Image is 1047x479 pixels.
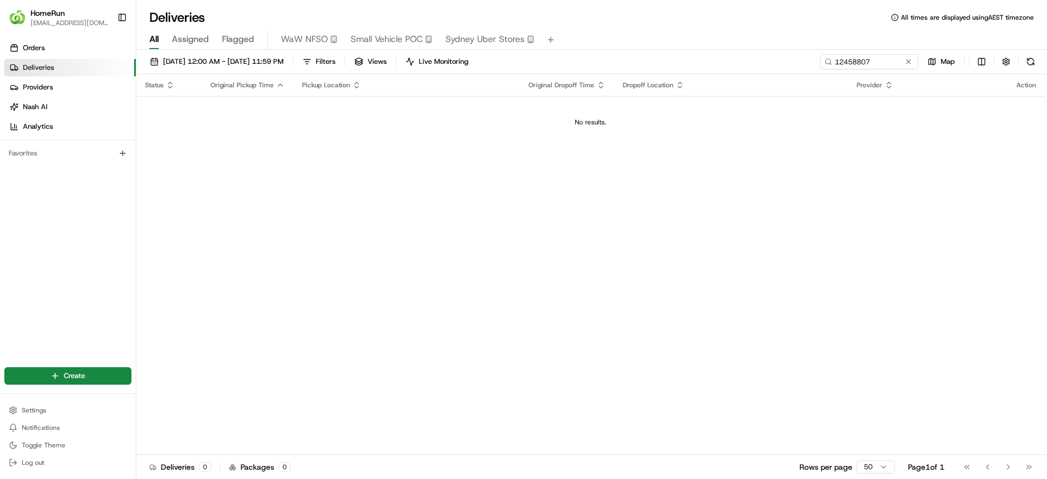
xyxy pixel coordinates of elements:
[857,81,882,89] span: Provider
[149,9,205,26] h1: Deliveries
[908,462,944,472] div: Page 1 of 1
[446,33,525,46] span: Sydney Uber Stores
[401,54,473,69] button: Live Monitoring
[4,39,136,57] a: Orders
[149,462,211,472] div: Deliveries
[145,81,164,89] span: Status
[145,54,288,69] button: [DATE] 12:00 AM - [DATE] 11:59 PM
[528,81,594,89] span: Original Dropoff Time
[163,57,284,67] span: [DATE] 12:00 AM - [DATE] 11:59 PM
[941,57,955,67] span: Map
[4,118,136,135] a: Analytics
[1016,81,1036,89] div: Action
[31,8,65,19] button: HomeRun
[4,455,131,470] button: Log out
[210,81,274,89] span: Original Pickup Time
[820,54,918,69] input: Type to search
[302,81,350,89] span: Pickup Location
[298,54,340,69] button: Filters
[23,122,53,131] span: Analytics
[141,118,1040,127] div: No results.
[22,423,60,432] span: Notifications
[4,59,136,76] a: Deliveries
[4,438,131,453] button: Toggle Theme
[4,4,113,31] button: HomeRunHomeRun[EMAIL_ADDRESS][DOMAIN_NAME]
[229,462,291,472] div: Packages
[31,19,109,27] button: [EMAIL_ADDRESS][DOMAIN_NAME]
[799,462,852,472] p: Rows per page
[4,145,131,162] div: Favorites
[419,57,468,67] span: Live Monitoring
[9,9,26,26] img: HomeRun
[4,79,136,96] a: Providers
[22,441,65,450] span: Toggle Theme
[901,13,1034,22] span: All times are displayed using AEST timezone
[4,367,131,385] button: Create
[64,371,85,381] span: Create
[222,33,254,46] span: Flagged
[22,458,44,467] span: Log out
[279,462,291,472] div: 0
[23,82,53,92] span: Providers
[351,33,423,46] span: Small Vehicle POC
[23,63,54,73] span: Deliveries
[350,54,392,69] button: Views
[316,57,335,67] span: Filters
[23,43,45,53] span: Orders
[281,33,328,46] span: WaW NFSO
[199,462,211,472] div: 0
[22,406,46,415] span: Settings
[23,102,47,112] span: Nash AI
[4,98,136,116] a: Nash AI
[4,403,131,418] button: Settings
[623,81,673,89] span: Dropoff Location
[368,57,387,67] span: Views
[149,33,159,46] span: All
[1023,54,1038,69] button: Refresh
[4,420,131,435] button: Notifications
[923,54,960,69] button: Map
[172,33,209,46] span: Assigned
